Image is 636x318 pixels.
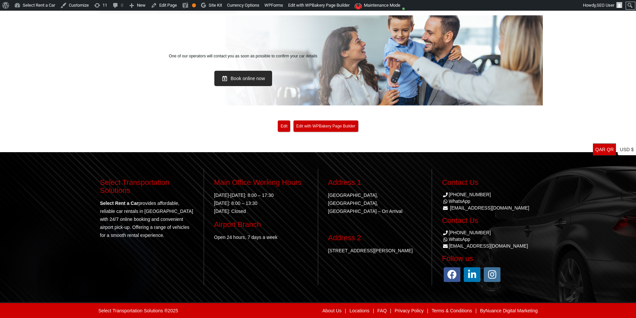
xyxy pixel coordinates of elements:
[100,201,139,206] strong: Select Rent a Car
[442,237,470,242] a: WhatsApp
[442,255,536,263] h3: Follow us
[214,233,308,241] p: Open 24 hours, 7 days a week
[442,192,491,197] a: [PHONE_NUMBER]
[442,199,470,204] a: WhatsApp
[328,179,422,187] h3: Address 1
[350,308,370,313] a: Locations
[98,53,388,59] h6: One of our operators will contact you as soon as possible to confirm your car details
[593,144,616,155] a: QAR QR
[217,306,538,315] div: By
[450,205,529,211] a: [EMAIL_ADDRESS][DOMAIN_NAME]
[475,308,477,313] label: |
[618,144,636,155] a: USD $
[377,308,387,313] a: FAQ
[293,120,358,132] a: Edit with WPBakery Page Builder
[328,193,403,214] a: [GEOGRAPHIC_DATA], [GEOGRAPHIC_DATA], [GEOGRAPHIC_DATA] – On Arrival
[328,248,413,253] a: [STREET_ADDRESS][PERSON_NAME]
[345,308,346,313] label: |
[355,3,363,9] img: Maintenance mode is enabled
[168,308,178,313] span: 2025
[214,221,308,229] h3: Airport Branch
[432,308,472,313] a: Terms & Conditions
[427,308,428,313] label: |
[100,179,194,195] h3: Select Transportation Solutions
[100,199,194,239] p: provides affordable, reliable car rentals in [GEOGRAPHIC_DATA] with 24/7 online booking and conve...
[442,243,536,249] li: [EMAIL_ADDRESS][DOMAIN_NAME]
[400,2,407,7] i: ●
[485,308,538,313] a: Nuance Digital Marketing
[395,308,424,313] a: Privacy Policy
[373,308,374,313] label: |
[278,120,290,132] a: Edit"Home"
[214,191,308,215] p: [DATE]-[DATE]: 8:00 – 17:30 [DATE]: 8:00 – 13:30 [DATE]: Closed
[597,3,614,8] span: SEO User
[442,179,536,187] h3: Contact Us
[390,308,391,313] label: |
[322,308,342,313] a: About Us
[214,71,272,86] a: Book online now
[442,217,536,225] h3: Contact Us
[209,3,222,8] span: Site Kit
[98,308,178,313] div: Select Transportation Solutions ®
[328,234,422,242] h3: Address 2
[214,179,308,187] h3: Main Office Working Hours
[442,230,491,235] a: [PHONE_NUMBER]
[192,3,196,7] div: OK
